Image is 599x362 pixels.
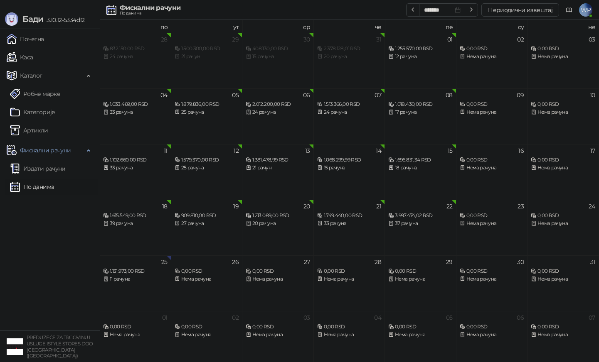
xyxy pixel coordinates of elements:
span: 3.10.12-5334d12 [43,16,84,24]
th: ср [242,20,314,33]
div: 16 [518,148,524,154]
div: 28 [161,37,168,42]
td: 2025-08-10 [528,88,599,144]
div: 0,00 RSD [531,267,595,275]
div: Нема рачуна [531,53,595,61]
td: 2025-08-23 [456,200,528,255]
td: 2025-08-22 [385,200,456,255]
div: 31 [376,37,381,42]
div: 1.033.469,00 RSD [103,100,168,108]
div: 1.513.366,00 RSD [317,100,382,108]
div: 17 [590,148,595,154]
a: Почетна [7,31,44,47]
div: 28 [375,259,381,265]
div: Нема рачуна [175,275,239,283]
td: 2025-07-30 [242,33,314,88]
td: 2025-08-09 [456,88,528,144]
div: 15 рачуна [246,53,310,61]
div: 27 рачуна [175,220,239,227]
div: 0,00 RSD [531,156,595,164]
small: PREDUZEĆE ZA TRGOVINU I USLUGE ISTYLE STORES DOO [GEOGRAPHIC_DATA] ([GEOGRAPHIC_DATA]) [27,335,93,359]
img: Logo [5,12,18,26]
div: 0,00 RSD [531,100,595,108]
div: 20 рачуна [317,53,382,61]
a: Издати рачуни [10,160,66,177]
div: 02 [517,37,524,42]
div: 06 [517,315,524,320]
div: Нема рачуна [460,275,524,283]
td: 2025-08-14 [314,144,385,200]
div: 1.381.478,99 RSD [246,156,310,164]
div: 21 рачун [175,53,239,61]
div: 20 рачуна [246,220,310,227]
div: 12 рачуна [388,53,453,61]
div: Нема рачуна [460,53,524,61]
td: 2025-08-18 [100,200,171,255]
button: Периодични извештај [481,3,559,17]
td: 2025-07-28 [100,33,171,88]
div: 0,00 RSD [531,45,595,53]
div: 21 [376,203,381,209]
div: 1.615.549,00 RSD [103,212,168,220]
div: 23 [518,203,524,209]
td: 2025-08-21 [314,200,385,255]
td: 2025-08-03 [528,33,599,88]
div: 2.378.128,01 RSD [317,45,382,53]
div: 19 [233,203,239,209]
th: не [528,20,599,33]
span: Фискални рачуни [20,142,71,159]
td: 2025-08-04 [100,88,171,144]
div: 20 [303,203,310,209]
div: 14 [376,148,381,154]
div: 0,00 RSD [388,267,453,275]
div: Нема рачуна [175,331,239,339]
div: 33 рачуна [103,164,168,172]
div: 22 [446,203,453,209]
img: Artikli [10,125,20,135]
div: 0,00 RSD [460,156,524,164]
span: Каталог [20,67,42,84]
div: 31 [590,259,595,265]
div: 01 [447,37,453,42]
div: 05 [232,92,239,98]
div: 39 рачуна [103,220,168,227]
div: 0,00 RSD [103,323,168,331]
th: че [314,20,385,33]
div: 0,00 RSD [460,323,524,331]
td: 2025-08-08 [385,88,456,144]
div: 30 [517,259,524,265]
div: 1.500.300,00 RSD [175,45,239,53]
th: су [456,20,528,33]
div: 0,00 RSD [246,323,310,331]
td: 2025-08-15 [385,144,456,200]
div: Фискални рачуни [120,5,180,11]
div: 33 рачуна [103,108,168,116]
div: 1.131.973,00 RSD [103,267,168,275]
div: Нема рачуна [317,275,382,283]
td: 2025-08-29 [385,255,456,311]
div: 03 [303,315,310,320]
img: 64x64-companyLogo-77b92cf4-9946-4f36-9751-bf7bb5fd2c7d.png [7,338,23,355]
div: 24 рачуна [103,53,168,61]
div: 1.749.440,00 RSD [317,212,382,220]
div: Нема рачуна [531,108,595,116]
div: 02 [232,315,239,320]
div: 09 [517,92,524,98]
div: 0,00 RSD [460,267,524,275]
div: 24 [589,203,595,209]
div: 04 [374,315,381,320]
td: 2025-08-12 [171,144,243,200]
td: 2025-08-24 [528,200,599,255]
td: 2025-07-29 [171,33,243,88]
div: 1.579.370,00 RSD [175,156,239,164]
div: 17 рачуна [388,108,453,116]
a: ArtikliАртикли [10,122,48,139]
span: Бади [22,14,43,24]
div: 05 [446,315,453,320]
div: 15 [448,148,453,154]
td: 2025-08-05 [171,88,243,144]
div: 13 [305,148,310,154]
div: Нема рачуна [388,275,453,283]
div: 29 [232,37,239,42]
div: 03 [589,37,595,42]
